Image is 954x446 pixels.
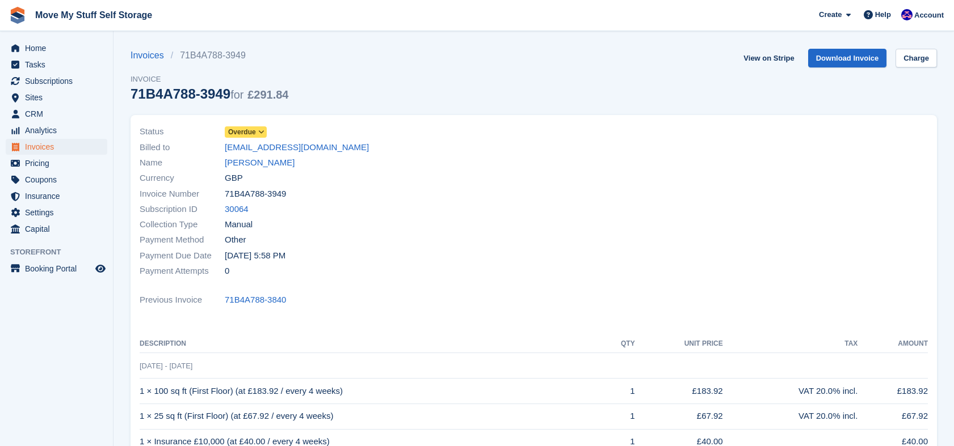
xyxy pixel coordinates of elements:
[225,265,229,278] span: 0
[25,106,93,122] span: CRM
[140,335,603,353] th: Description
[94,262,107,275] a: Preview store
[901,9,913,20] img: Jade Whetnall
[6,40,107,56] a: menu
[140,379,603,404] td: 1 × 100 sq ft (First Floor) (at £183.92 / every 4 weeks)
[858,335,928,353] th: Amount
[25,57,93,73] span: Tasks
[914,10,944,21] span: Account
[6,122,107,138] a: menu
[6,172,107,188] a: menu
[25,90,93,105] span: Sites
[603,379,634,404] td: 1
[140,362,192,370] span: [DATE] - [DATE]
[858,403,928,429] td: £67.92
[225,294,286,307] a: 71B4A788-3840
[25,261,93,277] span: Booking Portal
[140,403,603,429] td: 1 × 25 sq ft (First Floor) (at £67.92 / every 4 weeks)
[896,49,937,67] a: Charge
[875,9,891,20] span: Help
[140,172,225,185] span: Currency
[635,335,723,353] th: Unit Price
[6,139,107,155] a: menu
[131,86,288,101] div: 71B4A788-3949
[603,335,634,353] th: QTY
[635,379,723,404] td: £183.92
[131,49,171,62] a: Invoices
[225,249,285,262] time: 2025-09-18 16:58:56 UTC
[140,203,225,216] span: Subscription ID
[6,221,107,237] a: menu
[25,221,93,237] span: Capital
[225,218,253,231] span: Manual
[6,57,107,73] a: menu
[6,261,107,277] a: menu
[140,156,225,169] span: Name
[6,90,107,105] a: menu
[25,155,93,171] span: Pricing
[140,249,225,262] span: Payment Due Date
[225,156,295,169] a: [PERSON_NAME]
[6,188,107,204] a: menu
[25,122,93,138] span: Analytics
[723,335,858,353] th: Tax
[635,403,723,429] td: £67.92
[6,205,107,220] a: menu
[25,188,93,204] span: Insurance
[25,73,93,89] span: Subscriptions
[858,379,928,404] td: £183.92
[140,265,225,278] span: Payment Attempts
[225,188,286,201] span: 71B4A788-3949
[131,74,288,85] span: Invoice
[140,218,225,231] span: Collection Type
[25,40,93,56] span: Home
[140,141,225,154] span: Billed to
[225,125,267,138] a: Overdue
[6,155,107,171] a: menu
[225,203,249,216] a: 30064
[228,127,256,137] span: Overdue
[140,233,225,247] span: Payment Method
[603,403,634,429] td: 1
[25,139,93,155] span: Invoices
[6,73,107,89] a: menu
[819,9,842,20] span: Create
[739,49,798,67] a: View on Stripe
[140,188,225,201] span: Invoice Number
[9,7,26,24] img: stora-icon-8386f47178a22dfd0bd8f6a31ec36ba5ce8667c1dd55bd0f319d3a0aa187defe.svg
[140,294,225,307] span: Previous Invoice
[140,125,225,138] span: Status
[808,49,887,67] a: Download Invoice
[31,6,157,24] a: Move My Stuff Self Storage
[10,247,113,258] span: Storefront
[230,88,243,101] span: for
[225,233,246,247] span: Other
[6,106,107,122] a: menu
[25,172,93,188] span: Coupons
[723,410,858,423] div: VAT 20.0% incl.
[131,49,288,62] nav: breadcrumbs
[247,88,288,101] span: £291.84
[225,141,369,154] a: [EMAIL_ADDRESS][DOMAIN_NAME]
[225,172,243,185] span: GBP
[723,385,858,398] div: VAT 20.0% incl.
[25,205,93,220] span: Settings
